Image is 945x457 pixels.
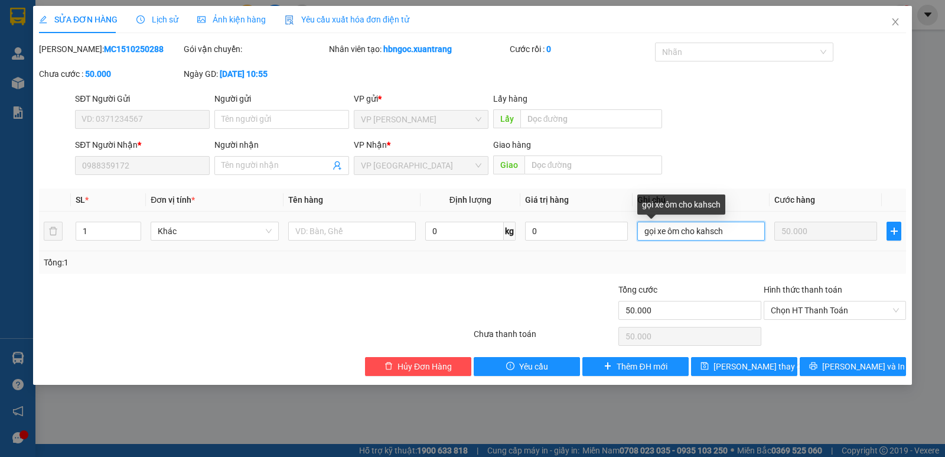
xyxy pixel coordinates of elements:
input: Dọc đường [524,155,663,174]
span: user-add [333,161,342,170]
b: MC1510250288 [104,44,164,54]
span: kg [504,222,516,241]
b: 50.000 [85,69,111,79]
span: save [700,362,709,371]
span: Giao hàng [493,140,531,150]
span: [PERSON_NAME] và In [822,360,905,373]
input: 0 [774,222,877,241]
div: Gói vận chuyển: [184,43,326,56]
button: plusThêm ĐH mới [582,357,689,376]
button: save[PERSON_NAME] thay đổi [691,357,797,376]
button: plus [887,222,901,241]
span: Đơn vị tính [151,195,195,205]
div: Nhân viên tạo: [329,43,508,56]
button: Close [879,6,912,39]
span: Giao [493,155,524,174]
span: Tổng cước [618,285,657,294]
b: hbngoc.xuantrang [383,44,452,54]
span: Yêu cầu xuất hóa đơn điện tử [285,15,409,24]
span: [PERSON_NAME] thay đổi [713,360,808,373]
span: VP HÀ NỘI [361,157,481,174]
span: printer [809,362,817,371]
label: Hình thức thanh toán [764,285,842,294]
button: exclamation-circleYêu cầu [474,357,580,376]
div: gọi xe ôm cho kahsch [637,195,725,215]
span: delete [384,362,393,371]
span: Khác [158,222,271,240]
div: Ngày GD: [184,67,326,80]
button: printer[PERSON_NAME] và In [800,357,906,376]
div: VP gửi [354,92,488,105]
span: close [891,17,900,27]
div: [PERSON_NAME]: [39,43,181,56]
span: SỬA ĐƠN HÀNG [39,15,118,24]
div: SĐT Người Gửi [75,92,210,105]
span: plus [604,362,612,371]
input: Ghi Chú [637,222,765,241]
span: Lịch sử [136,15,178,24]
span: VP MỘC CHÂU [361,111,481,128]
span: Cước hàng [774,195,815,205]
span: Yêu cầu [519,360,548,373]
div: Người nhận [214,138,349,151]
button: delete [44,222,63,241]
span: Giá trị hàng [525,195,569,205]
div: Tổng: 1 [44,256,366,269]
span: SL [76,195,85,205]
div: Chưa thanh toán [472,328,617,348]
span: exclamation-circle [506,362,514,371]
input: Dọc đường [520,109,663,128]
b: [DATE] 10:55 [220,69,268,79]
span: Thêm ĐH mới [617,360,667,373]
span: Lấy hàng [493,94,527,103]
span: plus [887,226,901,236]
div: SĐT Người Nhận [75,138,210,151]
span: edit [39,15,47,24]
img: icon [285,15,294,25]
input: VD: Bàn, Ghế [288,222,416,241]
span: picture [197,15,206,24]
span: Hủy Đơn Hàng [397,360,452,373]
div: Người gửi [214,92,349,105]
div: Cước rồi : [510,43,652,56]
div: Chưa cước : [39,67,181,80]
span: clock-circle [136,15,145,24]
th: Ghi chú [633,189,770,212]
span: Tên hàng [288,195,323,205]
span: Lấy [493,109,520,128]
span: VP Nhận [354,140,387,150]
span: Định lượng [449,195,491,205]
b: 0 [546,44,551,54]
button: deleteHủy Đơn Hàng [365,357,471,376]
span: Ảnh kiện hàng [197,15,266,24]
span: Chọn HT Thanh Toán [771,302,899,319]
